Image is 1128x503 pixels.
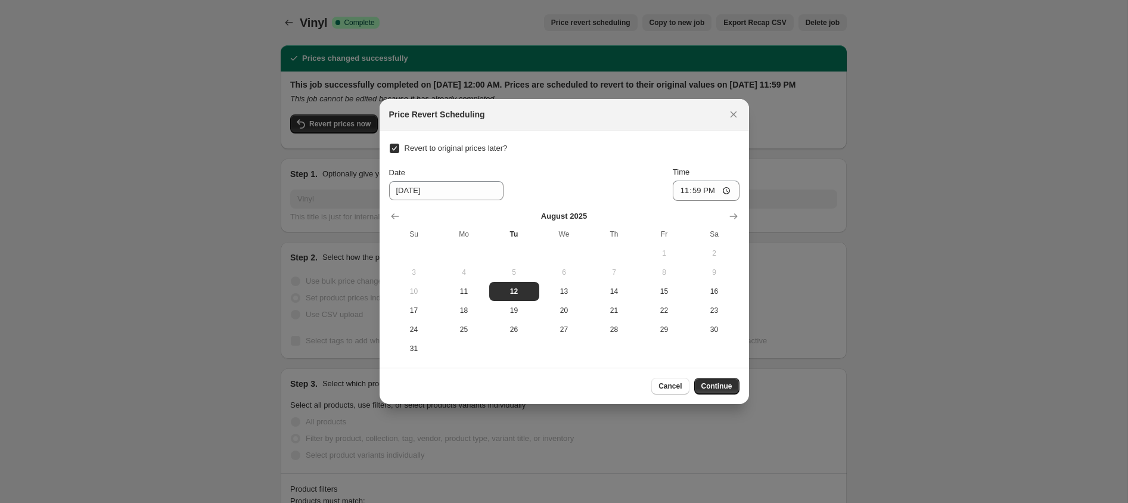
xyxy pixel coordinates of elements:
button: Wednesday August 13 2025 [539,282,589,301]
span: Tu [494,229,535,239]
span: 22 [644,306,685,315]
span: Revert to original prices later? [405,144,508,153]
button: Saturday August 23 2025 [689,301,739,320]
span: 21 [594,306,635,315]
span: Sa [694,229,735,239]
span: 6 [544,268,585,277]
input: 8/12/2025 [389,181,504,200]
button: Close [725,106,742,123]
span: Cancel [658,381,682,391]
button: Friday August 29 2025 [639,320,689,339]
button: Thursday August 28 2025 [589,320,639,339]
span: 16 [694,287,735,296]
span: 13 [544,287,585,296]
span: Date [389,168,405,177]
button: Saturday August 9 2025 [689,263,739,282]
button: Sunday August 3 2025 [389,263,439,282]
span: 25 [444,325,484,334]
span: 17 [394,306,434,315]
span: Th [594,229,635,239]
button: Show next month, September 2025 [725,208,742,225]
th: Monday [439,225,489,244]
span: 2 [694,249,735,258]
button: Friday August 8 2025 [639,263,689,282]
span: We [544,229,585,239]
button: Sunday August 31 2025 [389,339,439,358]
span: 30 [694,325,735,334]
button: Tuesday August 26 2025 [489,320,539,339]
button: Wednesday August 27 2025 [539,320,589,339]
span: 12 [494,287,535,296]
button: Thursday August 14 2025 [589,282,639,301]
span: 9 [694,268,735,277]
button: Saturday August 16 2025 [689,282,739,301]
button: Wednesday August 20 2025 [539,301,589,320]
button: Friday August 22 2025 [639,301,689,320]
span: 5 [494,268,535,277]
span: 29 [644,325,685,334]
th: Saturday [689,225,739,244]
span: 19 [494,306,535,315]
span: 10 [394,287,434,296]
button: Monday August 4 2025 [439,263,489,282]
span: 3 [394,268,434,277]
button: Continue [694,378,739,395]
button: Wednesday August 6 2025 [539,263,589,282]
span: 28 [594,325,635,334]
span: 11 [444,287,484,296]
h2: Price Revert Scheduling [389,108,485,120]
button: Monday August 11 2025 [439,282,489,301]
span: 7 [594,268,635,277]
span: 14 [594,287,635,296]
span: 20 [544,306,585,315]
span: 8 [644,268,685,277]
span: Continue [701,381,732,391]
button: Friday August 1 2025 [639,244,689,263]
span: 4 [444,268,484,277]
span: 18 [444,306,484,315]
span: 15 [644,287,685,296]
button: Today Tuesday August 12 2025 [489,282,539,301]
input: 12:00 [673,181,739,201]
th: Friday [639,225,689,244]
th: Sunday [389,225,439,244]
span: Mo [444,229,484,239]
button: Monday August 18 2025 [439,301,489,320]
button: Saturday August 2 2025 [689,244,739,263]
span: Su [394,229,434,239]
button: Friday August 15 2025 [639,282,689,301]
span: 1 [644,249,685,258]
button: Tuesday August 19 2025 [489,301,539,320]
button: Sunday August 10 2025 [389,282,439,301]
button: Show previous month, July 2025 [387,208,403,225]
span: 27 [544,325,585,334]
span: 26 [494,325,535,334]
span: Fr [644,229,685,239]
th: Wednesday [539,225,589,244]
th: Thursday [589,225,639,244]
span: 23 [694,306,735,315]
button: Sunday August 17 2025 [389,301,439,320]
span: Time [673,167,689,176]
button: Sunday August 24 2025 [389,320,439,339]
button: Monday August 25 2025 [439,320,489,339]
th: Tuesday [489,225,539,244]
button: Thursday August 7 2025 [589,263,639,282]
button: Cancel [651,378,689,395]
button: Saturday August 30 2025 [689,320,739,339]
button: Thursday August 21 2025 [589,301,639,320]
span: 24 [394,325,434,334]
span: 31 [394,344,434,353]
button: Tuesday August 5 2025 [489,263,539,282]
